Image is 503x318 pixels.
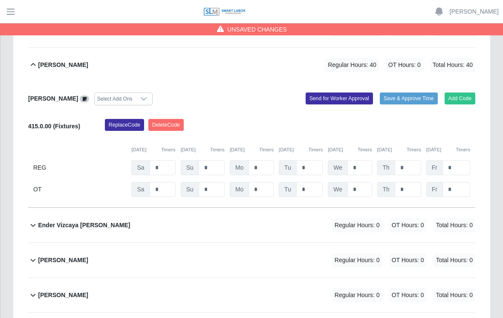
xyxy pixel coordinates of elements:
[434,288,475,302] span: Total Hours: 0
[105,119,144,131] button: ReplaceCode
[38,291,88,300] b: [PERSON_NAME]
[28,95,78,102] b: [PERSON_NAME]
[328,146,372,153] div: [DATE]
[227,25,287,34] span: Unsaved Changes
[377,146,421,153] div: [DATE]
[279,146,323,153] div: [DATE]
[389,218,427,232] span: OT Hours: 0
[33,182,126,197] div: OT
[434,253,475,267] span: Total Hours: 0
[389,288,427,302] span: OT Hours: 0
[28,278,475,312] button: [PERSON_NAME] Regular Hours: 0 OT Hours: 0 Total Hours: 0
[181,160,199,175] span: Su
[230,160,249,175] span: Mo
[279,182,297,197] span: Tu
[131,146,175,153] div: [DATE]
[28,123,80,130] b: 415.0.00 (Fixtures)
[332,253,382,267] span: Regular Hours: 0
[380,93,438,104] button: Save & Approve Time
[148,119,184,131] button: DeleteCode
[210,146,225,153] button: Timers
[28,243,475,278] button: [PERSON_NAME] Regular Hours: 0 OT Hours: 0 Total Hours: 0
[325,58,379,72] span: Regular Hours: 40
[38,221,130,230] b: Ender Vizcaya [PERSON_NAME]
[377,160,395,175] span: Th
[95,93,135,105] div: Select Add Ons
[328,160,348,175] span: We
[358,146,372,153] button: Timers
[445,93,476,104] button: Add Code
[306,93,373,104] button: Send for Worker Approval
[161,146,176,153] button: Timers
[230,146,274,153] div: [DATE]
[426,182,443,197] span: Fr
[33,160,126,175] div: REG
[309,146,323,153] button: Timers
[332,288,382,302] span: Regular Hours: 0
[38,61,88,69] b: [PERSON_NAME]
[28,208,475,243] button: Ender Vizcaya [PERSON_NAME] Regular Hours: 0 OT Hours: 0 Total Hours: 0
[28,48,475,82] button: [PERSON_NAME] Regular Hours: 40 OT Hours: 0 Total Hours: 40
[203,7,246,17] img: SLM Logo
[389,253,427,267] span: OT Hours: 0
[38,256,88,265] b: [PERSON_NAME]
[279,160,297,175] span: Tu
[230,182,249,197] span: Mo
[456,146,470,153] button: Timers
[181,146,225,153] div: [DATE]
[426,146,470,153] div: [DATE]
[181,182,199,197] span: Su
[332,218,382,232] span: Regular Hours: 0
[450,7,499,16] a: [PERSON_NAME]
[131,160,150,175] span: Sa
[426,160,443,175] span: Fr
[131,182,150,197] span: Sa
[80,95,89,102] a: View/Edit Notes
[328,182,348,197] span: We
[430,58,475,72] span: Total Hours: 40
[407,146,421,153] button: Timers
[386,58,423,72] span: OT Hours: 0
[434,218,475,232] span: Total Hours: 0
[377,182,395,197] span: Th
[259,146,274,153] button: Timers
